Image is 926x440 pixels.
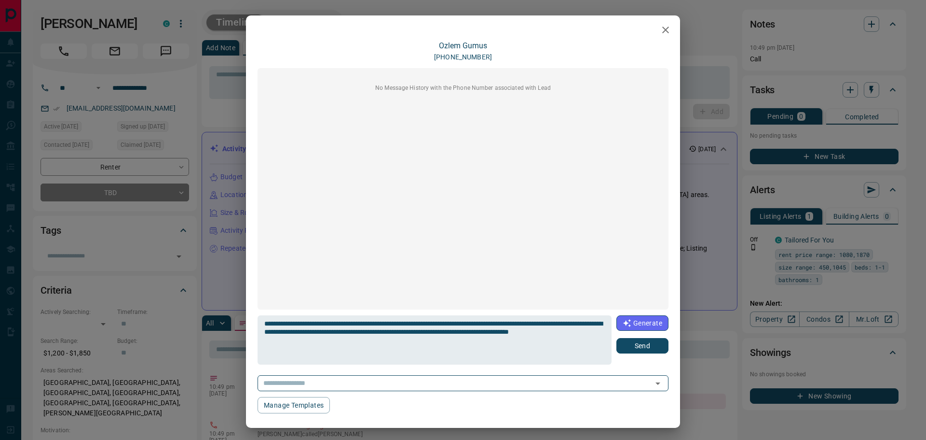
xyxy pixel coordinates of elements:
button: Send [616,338,668,354]
a: Ozlem Gumus [439,41,487,50]
p: No Message History with the Phone Number associated with Lead [263,84,663,92]
button: Generate [616,315,668,331]
button: Open [651,377,665,390]
p: [PHONE_NUMBER] [434,52,492,62]
button: Manage Templates [258,397,330,413]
